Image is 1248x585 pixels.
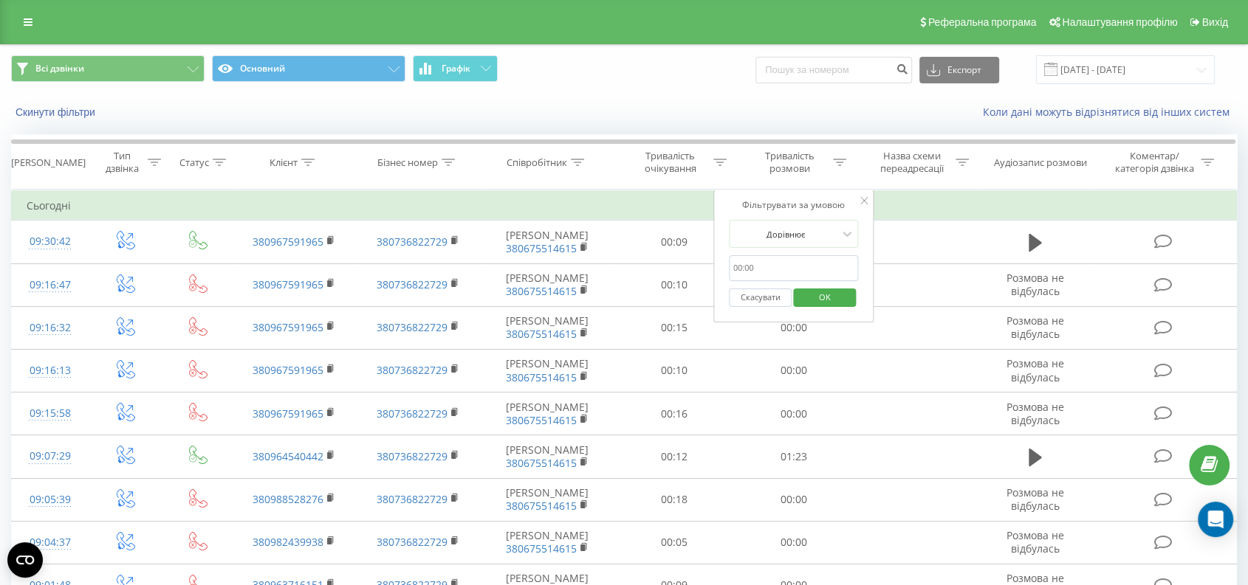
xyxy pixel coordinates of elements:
[27,227,73,256] div: 09:30:42
[1007,528,1064,555] span: Розмова не відбулась
[377,492,448,506] a: 380736822729
[614,349,734,392] td: 00:10
[11,156,86,169] div: [PERSON_NAME]
[994,156,1087,169] div: Аудіозапис розмови
[480,435,614,478] td: [PERSON_NAME]
[873,150,952,175] div: Назва схеми переадресації
[750,150,829,175] div: Тривалість розмови
[253,449,323,463] a: 380964540442
[506,541,577,555] a: 380675514615
[253,492,323,506] a: 380988528276
[1198,502,1233,537] div: Open Intercom Messenger
[253,235,323,249] a: 380967591965
[506,413,577,427] a: 380675514615
[442,63,470,74] span: Графік
[377,235,448,249] a: 380736822729
[480,221,614,263] td: [PERSON_NAME]
[11,105,103,119] button: Скинути фільтри
[614,521,734,564] td: 00:05
[377,449,448,463] a: 380736822729
[734,306,854,349] td: 00:00
[614,435,734,478] td: 00:12
[35,63,84,75] span: Всі дзвінки
[614,263,734,306] td: 00:10
[377,320,448,334] a: 380736822729
[1007,485,1064,513] span: Розмова не відбулась
[377,535,448,549] a: 380736822729
[1111,150,1197,175] div: Коментар/категорія дзвінка
[27,314,73,342] div: 09:16:32
[614,392,734,435] td: 00:16
[480,478,614,521] td: [PERSON_NAME]
[7,542,43,578] button: Open CMP widget
[377,156,438,169] div: Бізнес номер
[506,456,577,470] a: 380675514615
[1007,400,1064,427] span: Розмова не відбулась
[27,356,73,385] div: 09:16:13
[614,221,734,263] td: 00:09
[755,57,912,83] input: Пошук за номером
[507,156,567,169] div: Співробітник
[506,370,577,384] a: 380675514615
[506,499,577,513] a: 380675514615
[729,288,792,307] button: Скасувати
[794,288,857,307] button: OK
[1062,16,1177,28] span: Налаштування профілю
[27,399,73,428] div: 09:15:58
[1007,314,1064,341] span: Розмова не відбулась
[377,363,448,377] a: 380736822729
[27,485,73,514] div: 09:05:39
[1202,16,1228,28] span: Вихід
[212,55,405,82] button: Основний
[253,277,323,291] a: 380967591965
[253,363,323,377] a: 380967591965
[734,392,854,435] td: 00:00
[480,349,614,392] td: [PERSON_NAME]
[253,406,323,420] a: 380967591965
[506,284,577,298] a: 380675514615
[506,327,577,341] a: 380675514615
[919,57,999,83] button: Експорт
[480,306,614,349] td: [PERSON_NAME]
[734,349,854,392] td: 00:00
[1007,271,1064,298] span: Розмова не відбулась
[614,478,734,521] td: 00:18
[631,150,710,175] div: Тривалість очікування
[506,241,577,255] a: 380675514615
[928,16,1037,28] span: Реферальна програма
[983,105,1237,119] a: Коли дані можуть відрізнятися вiд інших систем
[614,306,734,349] td: 00:15
[734,478,854,521] td: 00:00
[12,191,1237,221] td: Сьогодні
[27,271,73,300] div: 09:16:47
[734,521,854,564] td: 00:00
[179,156,209,169] div: Статус
[480,263,614,306] td: [PERSON_NAME]
[729,255,859,281] input: 00:00
[413,55,498,82] button: Графік
[1007,356,1064,384] span: Розмова не відбулась
[11,55,205,82] button: Всі дзвінки
[270,156,298,169] div: Клієнт
[480,521,614,564] td: [PERSON_NAME]
[253,535,323,549] a: 380982439938
[27,528,73,557] div: 09:04:37
[480,392,614,435] td: [PERSON_NAME]
[101,150,144,175] div: Тип дзвінка
[804,285,846,308] span: OK
[377,406,448,420] a: 380736822729
[734,435,854,478] td: 01:23
[27,442,73,471] div: 09:07:29
[729,198,859,212] div: Фільтрувати за умовою
[377,277,448,291] a: 380736822729
[253,320,323,334] a: 380967591965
